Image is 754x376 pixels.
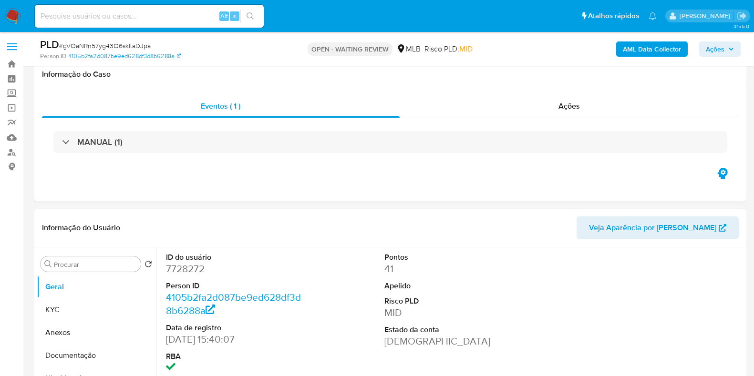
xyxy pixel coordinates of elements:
b: PLD [40,37,59,52]
dt: ID do usuário [166,252,302,263]
dt: Risco PLD [384,296,521,306]
div: MANUAL (1) [53,131,727,153]
dd: 7728272 [166,262,302,275]
span: Risco PLD: [424,44,473,54]
span: Ações [706,41,724,57]
span: MID [459,43,473,54]
span: Eventos ( 1 ) [201,101,240,112]
dd: 41 [384,262,521,275]
button: Ações [699,41,741,57]
input: Pesquise usuários ou casos... [35,10,264,22]
dd: MID [384,306,521,319]
b: AML Data Collector [623,41,681,57]
span: # gVOaNRn57yg43O6skltaDJpa [59,41,151,51]
button: Documentação [37,344,156,367]
h3: MANUAL (1) [77,137,123,147]
span: Alt [220,11,228,20]
a: Notificações [649,12,657,20]
button: Anexos [37,321,156,344]
dt: Pontos [384,252,521,263]
button: search-icon [240,10,260,23]
button: KYC [37,298,156,321]
div: MLB [396,44,421,54]
button: Veja Aparência por [PERSON_NAME] [577,216,739,239]
button: AML Data Collector [616,41,688,57]
dd: [DEMOGRAPHIC_DATA] [384,335,521,348]
a: 4105b2fa2d087be9ed628df3d8b6288a [68,52,181,61]
h1: Informação do Usuário [42,223,120,233]
span: Veja Aparência por [PERSON_NAME] [589,216,716,239]
a: Sair [737,11,747,21]
a: 4105b2fa2d087be9ed628df3d8b6288a [166,290,301,317]
dt: Estado da conta [384,325,521,335]
b: Person ID [40,52,66,61]
button: Geral [37,275,156,298]
p: jhonata.costa@mercadolivre.com [680,11,733,20]
dt: Person ID [166,281,302,291]
button: Retornar ao pedido padrão [145,260,152,271]
dt: RBA [166,351,302,362]
p: OPEN - WAITING REVIEW [308,42,392,56]
span: Ações [558,101,580,112]
span: s [233,11,236,20]
button: Procurar [44,260,52,268]
dt: Apelido [384,281,521,291]
dd: [DATE] 15:40:07 [166,333,302,346]
input: Procurar [54,260,137,269]
h1: Informação do Caso [42,70,739,79]
dt: Data de registro [166,323,302,333]
span: Atalhos rápidos [588,11,639,21]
